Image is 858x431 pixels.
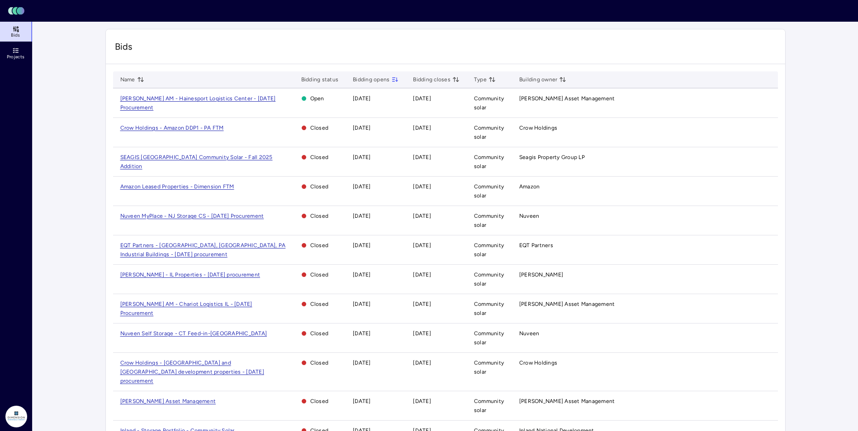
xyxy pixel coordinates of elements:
span: Bids [11,33,20,38]
time: [DATE] [413,398,431,404]
span: Bidding status [301,75,339,84]
span: Closed [301,300,339,309]
button: toggle sorting [559,76,566,83]
a: Crow Holdings - Amazon DDP1 - PA FTM [120,125,224,131]
td: Community solar [467,265,512,294]
td: Community solar [467,391,512,421]
span: Closed [301,358,339,367]
span: Projects [7,54,24,60]
a: EQT Partners - [GEOGRAPHIC_DATA], [GEOGRAPHIC_DATA], PA Industrial Buildings - [DATE] procurement [120,242,286,258]
time: [DATE] [413,242,431,248]
span: Name [120,75,144,84]
time: [DATE] [413,360,431,366]
span: Type [474,75,496,84]
a: Amazon Leased Properties - Dimension FTM [120,183,234,190]
td: Community solar [467,89,512,118]
time: [DATE] [353,242,371,248]
button: toggle sorting [452,76,460,83]
time: [DATE] [413,330,431,337]
td: [PERSON_NAME] [512,265,778,294]
td: Crow Holdings [512,118,778,147]
time: [DATE] [353,95,371,102]
time: [DATE] [413,301,431,307]
a: Nuveen Self Storage - CT Feed-in-[GEOGRAPHIC_DATA] [120,330,267,337]
a: [PERSON_NAME] AM - Hainesport Logistics Center - [DATE] Procurement [120,95,276,111]
td: Amazon [512,177,778,206]
span: Open [301,94,339,103]
button: toggle sorting [391,76,398,83]
td: Community solar [467,323,512,353]
td: Community solar [467,294,512,323]
time: [DATE] [413,272,431,278]
a: Nuveen MyPlace - NJ Storage CS - [DATE] Procurement [120,213,264,219]
time: [DATE] [353,125,371,131]
span: Bidding closes [413,75,460,84]
td: Crow Holdings [512,353,778,391]
a: [PERSON_NAME] Asset Management [120,398,216,404]
time: [DATE] [353,398,371,404]
td: Community solar [467,353,512,391]
td: Nuveen [512,206,778,235]
a: Crow Holdings - [GEOGRAPHIC_DATA] and [GEOGRAPHIC_DATA] development properties - [DATE] procurement [120,360,264,384]
a: [PERSON_NAME] - IL Properties - [DATE] procurement [120,272,261,278]
time: [DATE] [413,213,431,219]
time: [DATE] [353,360,371,366]
td: Community solar [467,177,512,206]
time: [DATE] [353,330,371,337]
span: Closed [301,270,339,279]
td: Seagis Property Group LP [512,147,778,177]
span: Bids [115,40,776,53]
time: [DATE] [353,183,371,190]
span: Closed [301,123,339,132]
button: toggle sorting [137,76,144,83]
time: [DATE] [413,154,431,160]
span: Building owner [519,75,567,84]
td: [PERSON_NAME] Asset Management [512,294,778,323]
button: toggle sorting [488,76,496,83]
td: Community solar [467,147,512,177]
td: Nuveen [512,323,778,353]
span: Closed [301,241,339,250]
time: [DATE] [413,125,431,131]
img: Dimension Energy [5,406,27,427]
td: Community solar [467,118,512,147]
td: Community solar [467,206,512,235]
time: [DATE] [413,183,431,190]
a: SEAGIS [GEOGRAPHIC_DATA] Community Solar - Fall 2025 Addition [120,154,273,169]
time: [DATE] [353,272,371,278]
time: [DATE] [353,301,371,307]
span: Closed [301,211,339,220]
time: [DATE] [413,95,431,102]
span: Closed [301,153,339,162]
td: Community solar [467,235,512,265]
td: [PERSON_NAME] Asset Management [512,391,778,421]
a: [PERSON_NAME] AM - Chariot Logistics IL - [DATE] Procurement [120,301,252,316]
span: Bidding opens [353,75,398,84]
span: Closed [301,329,339,338]
time: [DATE] [353,213,371,219]
span: Closed [301,397,339,406]
td: EQT Partners [512,235,778,265]
span: Closed [301,182,339,191]
time: [DATE] [353,154,371,160]
td: [PERSON_NAME] Asset Management [512,89,778,118]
